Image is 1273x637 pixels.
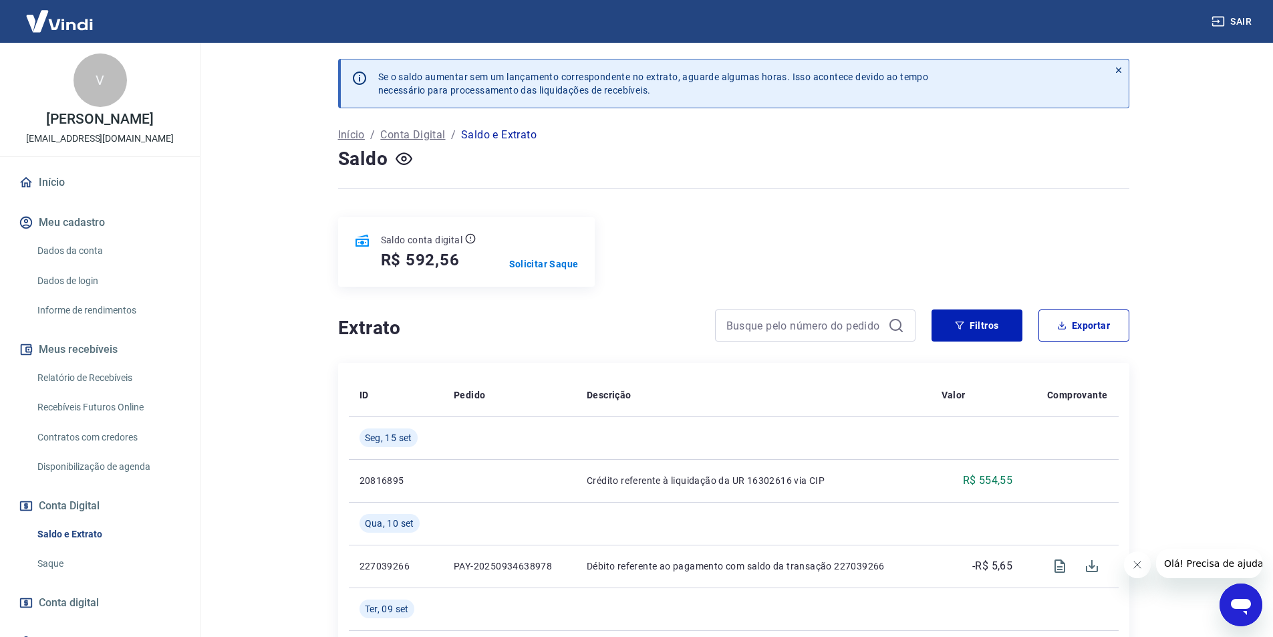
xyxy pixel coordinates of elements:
[587,388,631,402] p: Descrição
[16,208,184,237] button: Meu cadastro
[509,257,579,271] a: Solicitar Saque
[360,474,433,487] p: 20816895
[1047,388,1107,402] p: Comprovante
[46,112,153,126] p: [PERSON_NAME]
[381,249,460,271] h5: R$ 592,56
[32,521,184,548] a: Saldo e Extrato
[1038,309,1129,342] button: Exportar
[360,559,433,573] p: 227039266
[16,588,184,618] a: Conta digital
[454,559,565,573] p: PAY-20250934638978
[380,127,445,143] a: Conta Digital
[32,424,184,451] a: Contratos com credores
[32,237,184,265] a: Dados da conta
[451,127,456,143] p: /
[16,168,184,197] a: Início
[16,335,184,364] button: Meus recebíveis
[32,364,184,392] a: Relatório de Recebíveis
[26,132,174,146] p: [EMAIL_ADDRESS][DOMAIN_NAME]
[74,53,127,107] div: V
[1076,550,1108,582] span: Download
[370,127,375,143] p: /
[1209,9,1257,34] button: Sair
[39,594,99,612] span: Conta digital
[726,315,883,336] input: Busque pelo número do pedido
[32,297,184,324] a: Informe de rendimentos
[32,453,184,481] a: Disponibilização de agenda
[32,394,184,421] a: Recebíveis Futuros Online
[932,309,1022,342] button: Filtros
[16,1,103,41] img: Vindi
[972,558,1012,574] p: -R$ 5,65
[365,431,412,444] span: Seg, 15 set
[963,473,1013,489] p: R$ 554,55
[1044,550,1076,582] span: Visualizar
[32,550,184,578] a: Saque
[365,517,414,530] span: Qua, 10 set
[587,559,920,573] p: Débito referente ao pagamento com saldo da transação 227039266
[360,388,369,402] p: ID
[454,388,485,402] p: Pedido
[32,267,184,295] a: Dados de login
[461,127,537,143] p: Saldo e Extrato
[1220,584,1262,626] iframe: Botão para abrir a janela de mensagens
[338,315,699,342] h4: Extrato
[381,233,463,247] p: Saldo conta digital
[942,388,966,402] p: Valor
[338,146,388,172] h4: Saldo
[365,602,409,616] span: Ter, 09 set
[1156,549,1262,578] iframe: Mensagem da empresa
[587,474,920,487] p: Crédito referente à liquidação da UR 16302616 via CIP
[16,491,184,521] button: Conta Digital
[378,70,929,97] p: Se o saldo aumentar sem um lançamento correspondente no extrato, aguarde algumas horas. Isso acon...
[1124,551,1151,578] iframe: Fechar mensagem
[338,127,365,143] a: Início
[8,9,112,20] span: Olá! Precisa de ajuda?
